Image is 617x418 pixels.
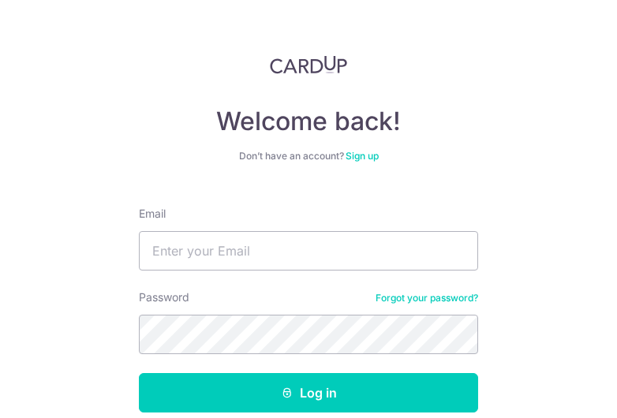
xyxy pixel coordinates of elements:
label: Password [139,289,189,305]
h4: Welcome back! [139,106,478,137]
label: Email [139,206,166,222]
a: Sign up [346,150,379,162]
img: CardUp Logo [270,55,347,74]
input: Enter your Email [139,231,478,271]
a: Forgot your password? [376,292,478,304]
button: Log in [139,373,478,412]
div: Don’t have an account? [139,150,478,162]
